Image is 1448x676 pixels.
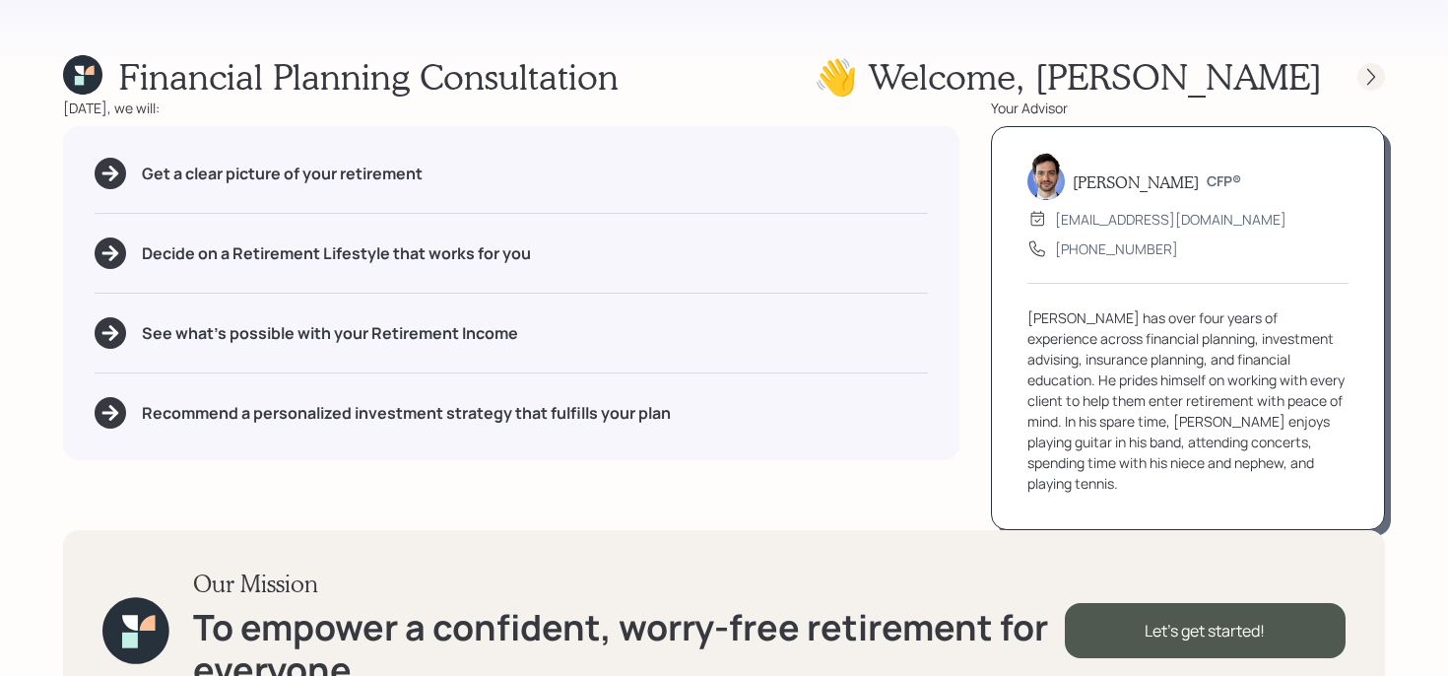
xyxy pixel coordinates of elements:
[1055,238,1178,259] div: [PHONE_NUMBER]
[193,570,1065,598] h3: Our Mission
[991,98,1385,118] div: Your Advisor
[142,244,531,263] h5: Decide on a Retirement Lifestyle that works for you
[814,55,1322,98] h1: 👋 Welcome , [PERSON_NAME]
[1027,307,1349,494] div: [PERSON_NAME] has over four years of experience across financial planning, investment advising, i...
[1055,209,1286,230] div: [EMAIL_ADDRESS][DOMAIN_NAME]
[142,404,671,423] h5: Recommend a personalized investment strategy that fulfills your plan
[142,165,423,183] h5: Get a clear picture of your retirement
[63,98,959,118] div: [DATE], we will:
[118,55,619,98] h1: Financial Planning Consultation
[1027,153,1065,200] img: jonah-coleman-headshot.png
[142,324,518,343] h5: See what's possible with your Retirement Income
[1065,603,1346,658] div: Let's get started!
[1207,173,1241,190] h6: CFP®
[1073,172,1199,191] h5: [PERSON_NAME]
